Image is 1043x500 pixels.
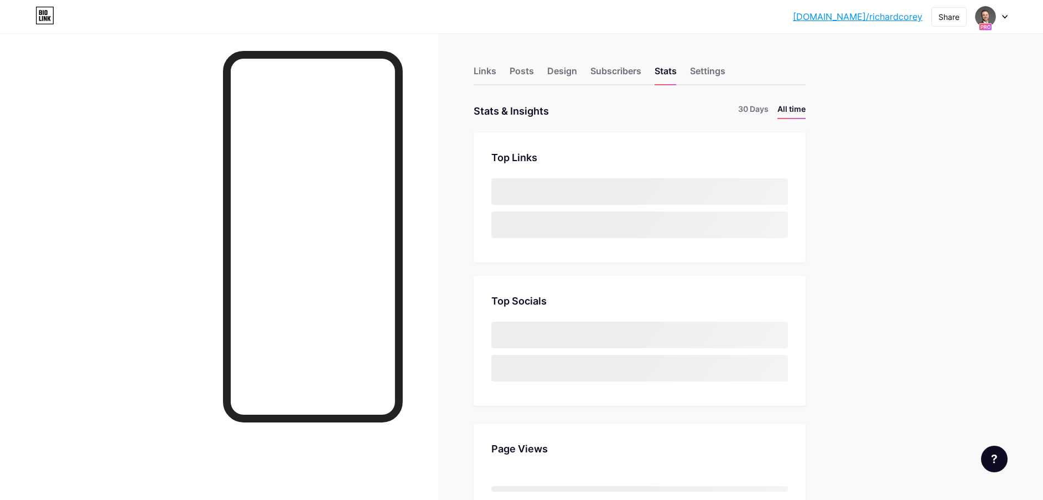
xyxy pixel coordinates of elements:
div: Share [938,11,959,23]
li: 30 Days [738,103,769,119]
a: [DOMAIN_NAME]/richardcorey [793,10,922,23]
div: Posts [510,64,534,84]
div: Top Links [491,150,788,165]
div: Subscribers [590,64,641,84]
li: All time [777,103,806,119]
div: Page Views [491,441,788,456]
div: Design [547,64,577,84]
div: Settings [690,64,725,84]
div: Stats & Insights [474,103,549,119]
div: Top Socials [491,293,788,308]
div: Links [474,64,496,84]
div: Stats [655,64,677,84]
img: janakjones [975,6,996,27]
